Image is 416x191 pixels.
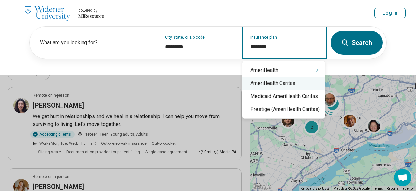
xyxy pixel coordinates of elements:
label: What are you looking for? [40,39,149,47]
a: Open chat [394,169,411,186]
div: AmeriHealth Caritas [242,77,325,90]
div: Prestige (AmeriHealth Caritas) [242,103,325,116]
button: Search [331,31,383,55]
button: Log In [374,8,406,18]
div: AmeriHealth [242,64,325,77]
img: Widener University [25,5,70,21]
div: Suggestions [242,64,325,116]
div: powered by [78,7,104,13]
div: Medicaid AmeriHealth Caritas [242,90,325,103]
